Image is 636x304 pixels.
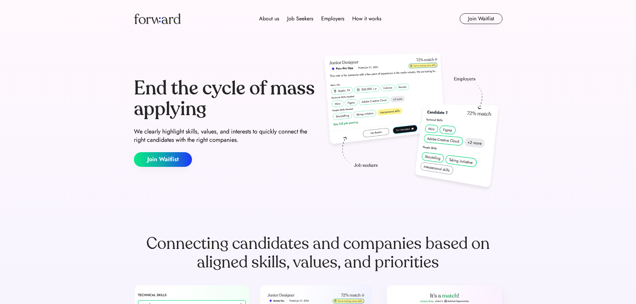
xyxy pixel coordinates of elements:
[352,15,381,23] div: How it works
[134,234,502,272] div: Connecting candidates and companies based on aligned skills, values, and priorities
[134,78,315,119] div: End the cycle of mass applying
[134,127,315,144] div: We clearly highlight skills, values, and interests to quickly connect the right candidates with t...
[287,15,313,23] div: Job Seekers
[460,13,502,24] button: Join Waitlist
[259,15,279,23] div: About us
[321,15,344,23] div: Employers
[134,13,181,24] img: Forward logo
[321,51,502,194] img: hero-image.png
[134,152,192,167] button: Join Waitlist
